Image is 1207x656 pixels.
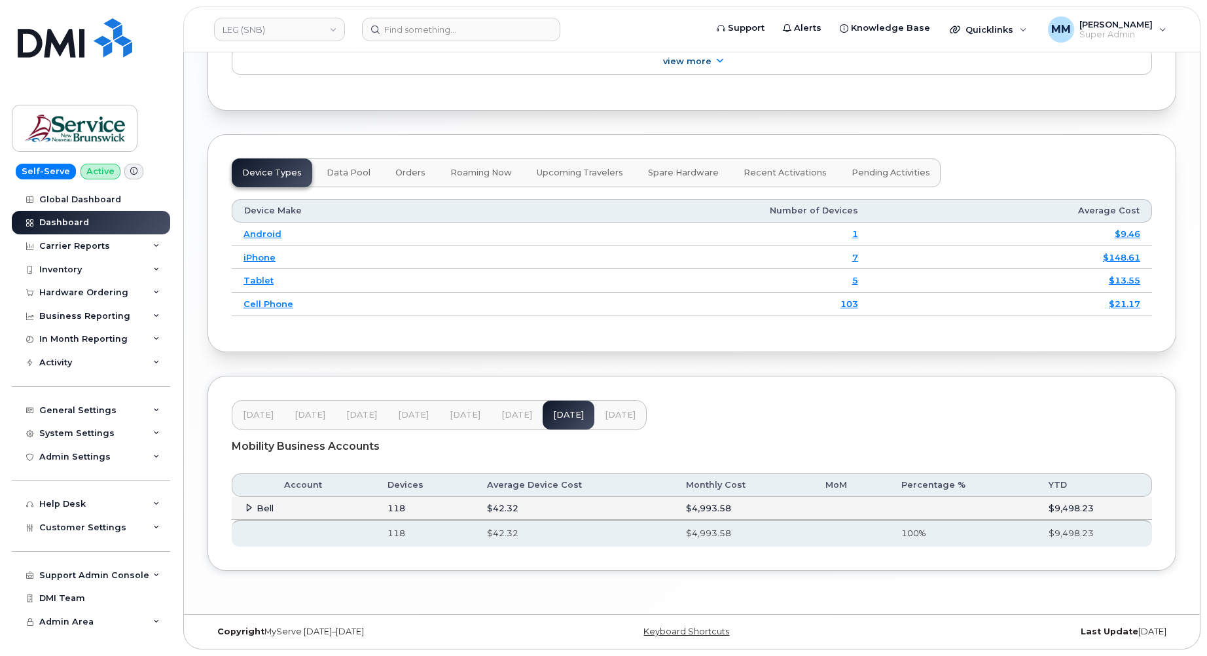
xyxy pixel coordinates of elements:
[831,15,939,41] a: Knowledge Base
[890,520,1037,546] th: 100%
[774,15,831,41] a: Alerts
[450,410,480,420] span: [DATE]
[537,168,623,178] span: Upcoming Travelers
[643,627,729,636] a: Keyboard Shortcuts
[744,168,827,178] span: Recent Activations
[674,520,814,546] th: $4,993.58
[501,199,870,223] th: Number of Devices
[870,199,1152,223] th: Average Cost
[450,168,512,178] span: Roaming Now
[851,22,930,35] span: Knowledge Base
[376,497,476,520] td: 118
[398,410,429,420] span: [DATE]
[890,473,1037,497] th: Percentage %
[395,168,425,178] span: Orders
[674,497,814,520] td: $4,993.58
[295,410,325,420] span: [DATE]
[1037,497,1152,520] td: $9,498.23
[852,252,858,263] a: 7
[1115,228,1140,239] a: $9.46
[852,275,858,285] a: 5
[232,199,501,223] th: Device Make
[362,18,560,41] input: Find something...
[1081,627,1138,636] strong: Last Update
[475,520,674,546] th: $42.32
[346,410,377,420] span: [DATE]
[243,252,276,263] a: iPhone
[852,168,930,178] span: Pending Activities
[232,48,1152,75] a: View More
[708,15,774,41] a: Support
[852,228,858,239] a: 1
[814,473,890,497] th: MoM
[272,473,376,497] th: Account
[840,299,858,309] a: 103
[663,56,712,66] span: View More
[1079,19,1153,29] span: [PERSON_NAME]
[794,22,821,35] span: Alerts
[475,473,674,497] th: Average Device Cost
[243,299,293,309] a: Cell Phone
[1109,299,1140,309] a: $21.17
[243,275,274,285] a: Tablet
[1039,16,1176,43] div: Michael Merced
[475,497,674,520] td: $42.32
[1079,29,1153,40] span: Super Admin
[605,410,636,420] span: [DATE]
[207,627,530,637] div: MyServe [DATE]–[DATE]
[214,18,345,41] a: LEG (SNB)
[854,627,1176,637] div: [DATE]
[941,16,1036,43] div: Quicklinks
[1037,473,1152,497] th: YTD
[1051,22,1071,37] span: MM
[243,228,281,239] a: Android
[1037,520,1152,546] th: $9,498.23
[217,627,264,636] strong: Copyright
[674,473,814,497] th: Monthly Cost
[243,410,274,420] span: [DATE]
[1109,275,1140,285] a: $13.55
[257,503,274,513] span: Bell
[965,24,1013,35] span: Quicklinks
[501,410,532,420] span: [DATE]
[1103,252,1140,263] a: $148.61
[232,430,1152,463] div: Mobility Business Accounts
[376,473,476,497] th: Devices
[327,168,370,178] span: Data Pool
[376,520,476,546] th: 118
[648,168,719,178] span: Spare Hardware
[728,22,765,35] span: Support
